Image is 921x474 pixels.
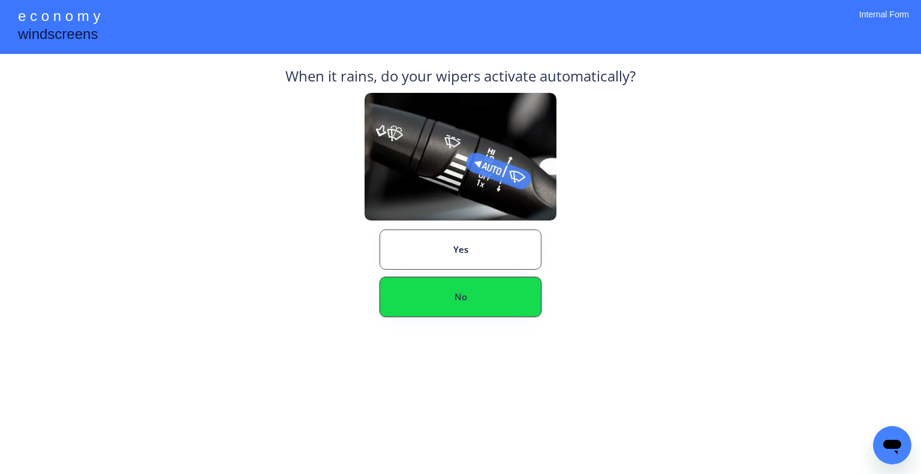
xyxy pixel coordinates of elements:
[285,66,636,93] div: When it rains, do your wipers activate automatically?
[380,277,541,317] button: No
[18,24,98,47] div: windscreens
[18,6,100,29] div: e c o n o m y
[380,230,541,270] button: Yes
[365,93,556,221] img: Rain%20Sensor%20Example.png
[859,9,909,36] div: Internal Form
[873,426,911,464] iframe: Button to launch messaging window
